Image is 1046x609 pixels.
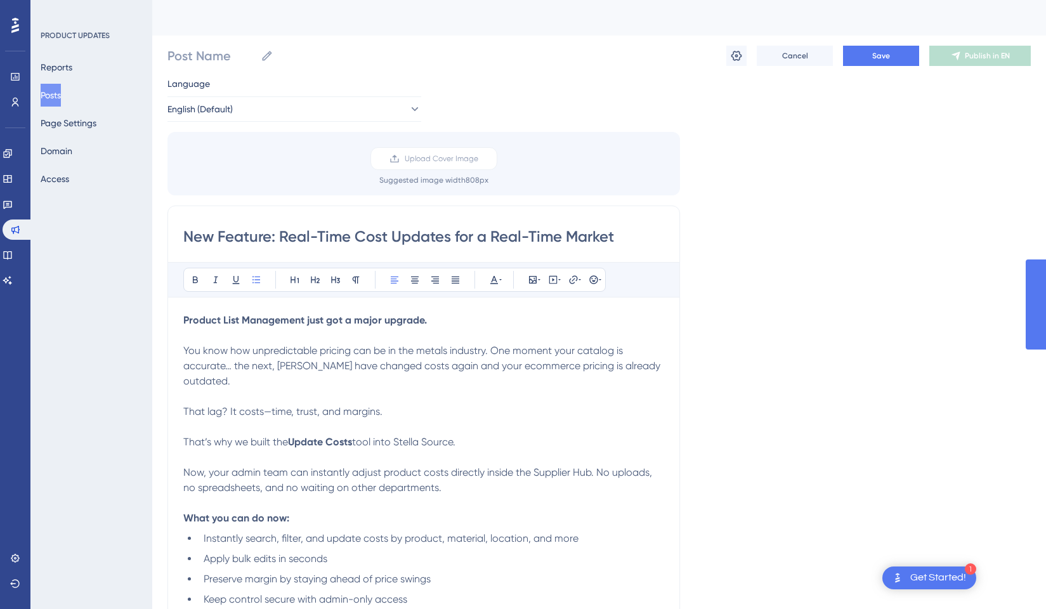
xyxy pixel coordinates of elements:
[41,112,96,134] button: Page Settings
[41,167,69,190] button: Access
[167,96,421,122] button: English (Default)
[204,532,579,544] span: Instantly search, filter, and update costs by product, material, location, and more
[882,566,976,589] div: Open Get Started! checklist, remaining modules: 1
[167,47,256,65] input: Post Name
[993,559,1031,597] iframe: UserGuiding AI Assistant Launcher
[965,563,976,575] div: 1
[890,570,905,586] img: launcher-image-alternative-text
[41,140,72,162] button: Domain
[183,405,382,417] span: That lag? It costs—time, trust, and margins.
[843,46,919,66] button: Save
[183,512,289,524] strong: What you can do now:
[965,51,1010,61] span: Publish in EN
[757,46,833,66] button: Cancel
[41,84,61,107] button: Posts
[167,76,210,91] span: Language
[183,344,663,387] span: You know how unpredictable pricing can be in the metals industry. One moment your catalog is accu...
[167,101,233,117] span: English (Default)
[405,154,478,164] span: Upload Cover Image
[288,436,352,448] strong: Update Costs
[41,56,72,79] button: Reports
[41,30,110,41] div: PRODUCT UPDATES
[204,573,431,585] span: Preserve margin by staying ahead of price swings
[352,436,455,448] span: tool into Stella Source.
[183,436,288,448] span: That’s why we built the
[183,226,664,247] input: Post Title
[379,175,488,185] div: Suggested image width 808 px
[872,51,890,61] span: Save
[782,51,808,61] span: Cancel
[204,593,407,605] span: Keep control secure with admin-only access
[204,553,327,565] span: Apply bulk edits in seconds
[929,46,1031,66] button: Publish in EN
[183,466,655,494] span: Now, your admin team can instantly adjust product costs directly inside the Supplier Hub. No uplo...
[183,314,427,326] strong: Product List Management just got a major upgrade.
[910,571,966,585] div: Get Started!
